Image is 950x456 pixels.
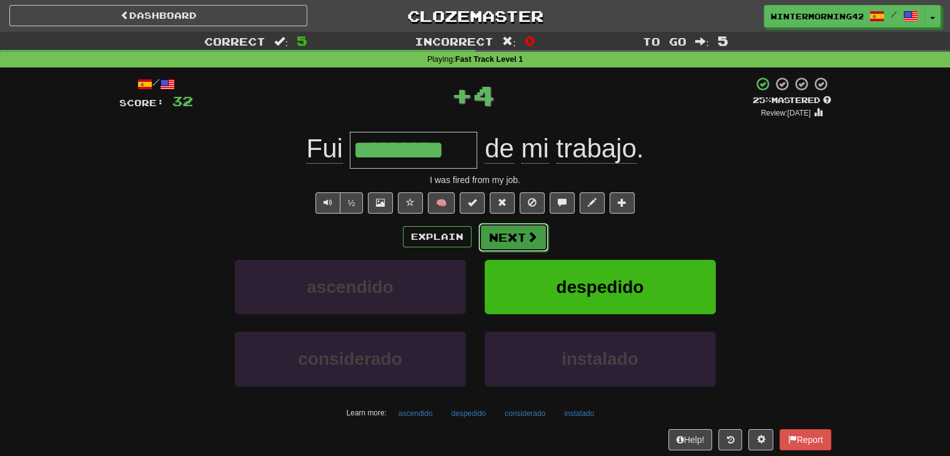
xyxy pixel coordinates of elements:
[580,192,605,214] button: Edit sentence (alt+d)
[522,134,549,164] span: mi
[313,192,364,214] div: Text-to-speech controls
[753,95,771,105] span: 25 %
[485,260,716,314] button: despedido
[297,33,307,48] span: 5
[477,134,643,164] span: .
[172,93,193,109] span: 32
[9,5,307,26] a: Dashboard
[340,192,364,214] button: ½
[392,404,440,423] button: ascendido
[779,429,831,450] button: Report
[306,134,342,164] span: Fui
[473,79,495,111] span: 4
[668,429,713,450] button: Help!
[119,76,193,92] div: /
[403,226,472,247] button: Explain
[368,192,393,214] button: Show image (alt+x)
[460,192,485,214] button: Set this sentence to 100% Mastered (alt+m)
[274,36,288,47] span: :
[490,192,515,214] button: Reset to 0% Mastered (alt+r)
[556,277,643,297] span: despedido
[562,349,638,369] span: instalado
[718,429,742,450] button: Round history (alt+y)
[550,192,575,214] button: Discuss sentence (alt+u)
[764,5,925,27] a: WinterMorning4201 /
[771,11,863,22] span: WinterMorning4201
[298,349,402,369] span: considerado
[891,10,897,19] span: /
[718,33,728,48] span: 5
[557,134,636,164] span: trabajo
[520,192,545,214] button: Ignore sentence (alt+i)
[498,404,552,423] button: considerado
[119,97,164,108] span: Score:
[235,260,466,314] button: ascendido
[761,109,811,117] small: Review: [DATE]
[315,192,340,214] button: Play sentence audio (ctl+space)
[525,33,535,48] span: 0
[455,55,523,64] strong: Fast Track Level 1
[119,174,831,186] div: I was fired from my job.
[485,332,716,386] button: instalado
[204,35,265,47] span: Correct
[307,277,393,297] span: ascendido
[485,134,514,164] span: de
[445,404,493,423] button: despedido
[695,36,709,47] span: :
[753,95,831,106] div: Mastered
[326,5,624,27] a: Clozemaster
[398,192,423,214] button: Favorite sentence (alt+f)
[451,76,473,114] span: +
[502,36,516,47] span: :
[235,332,466,386] button: considerado
[610,192,635,214] button: Add to collection (alt+a)
[557,404,601,423] button: instalado
[478,223,548,252] button: Next
[643,35,686,47] span: To go
[428,192,455,214] button: 🧠
[415,35,493,47] span: Incorrect
[347,409,387,417] small: Learn more:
